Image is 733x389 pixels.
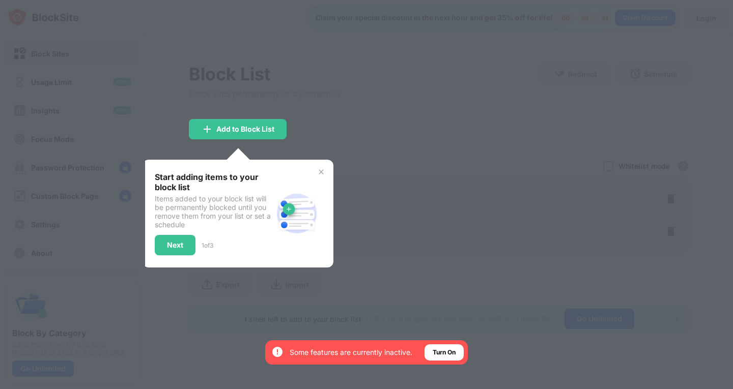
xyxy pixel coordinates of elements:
[317,168,325,176] img: x-button.svg
[167,241,183,249] div: Next
[272,189,321,238] img: block-site.svg
[271,346,284,358] img: error-circle-white.svg
[433,347,456,357] div: Turn On
[290,347,412,357] div: Some features are currently inactive.
[202,242,213,249] div: 1 of 3
[216,125,274,133] div: Add to Block List
[155,194,272,229] div: Items added to your block list will be permanently blocked until you remove them from your list o...
[155,172,272,192] div: Start adding items to your block list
